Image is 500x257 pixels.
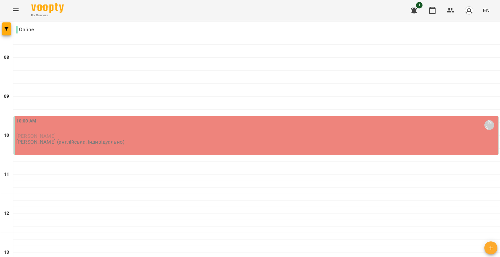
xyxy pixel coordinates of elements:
[8,3,23,18] button: Menu
[4,249,9,256] h6: 13
[483,7,490,14] span: EN
[465,6,474,15] img: avatar_s.png
[16,26,34,33] p: Online
[31,3,64,13] img: Voopty Logo
[4,210,9,217] h6: 12
[31,13,64,18] span: For Business
[4,54,9,61] h6: 08
[16,118,36,125] label: 10:00 AM
[480,4,492,16] button: EN
[4,132,9,139] h6: 10
[484,120,494,130] div: Гирич Кароліна (а)
[4,93,9,100] h6: 09
[16,139,124,145] p: [PERSON_NAME] (англійська, індивідуально)
[4,171,9,178] h6: 11
[484,241,497,254] button: Add lesson
[416,2,423,8] span: 1
[16,133,56,139] span: [PERSON_NAME]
